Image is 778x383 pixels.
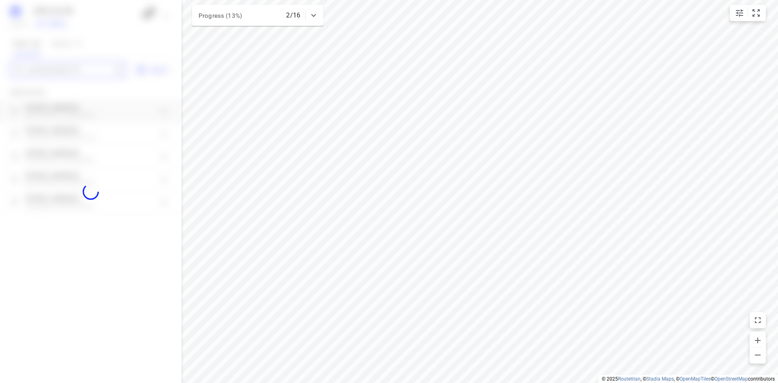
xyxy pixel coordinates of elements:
p: 2/16 [286,11,300,20]
a: OpenMapTiles [680,376,711,382]
li: © 2025 , © , © © contributors [602,376,775,382]
div: Progress (13%)2/16 [192,5,323,26]
div: small contained button group [730,5,766,21]
a: Routetitan [618,376,641,382]
a: Stadia Maps [646,376,674,382]
button: Fit zoom [748,5,764,21]
button: Map settings [731,5,748,21]
a: OpenStreetMap [714,376,748,382]
span: Progress (13%) [199,12,242,19]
